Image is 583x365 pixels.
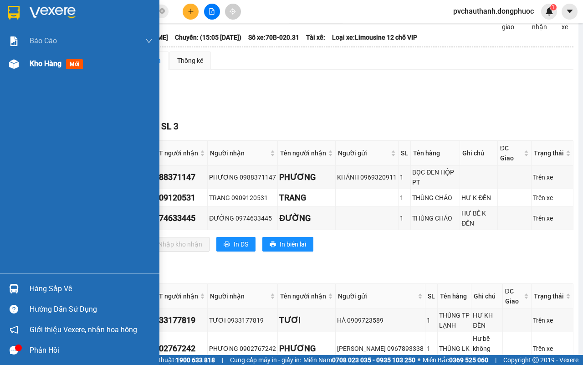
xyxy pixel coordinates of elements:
div: Thống kê [177,56,203,66]
span: ⚪️ [418,358,420,362]
div: [PERSON_NAME] 0967893338 [337,344,424,354]
div: ĐƯỜNG [279,212,334,225]
div: 1 [427,315,436,325]
span: 10:26:25 [DATE] [20,66,56,72]
strong: 0708 023 035 - 0935 103 250 [332,356,415,364]
div: Hư bể không đền [473,334,501,364]
span: In biên lai [280,239,306,249]
div: 0909120531 [150,191,206,204]
td: TRANG [278,189,336,207]
span: Trạng thái [534,291,564,301]
th: Tên hàng [438,284,471,309]
div: TRANG [279,191,334,204]
th: SL [425,284,438,309]
strong: 0369 525 060 [449,356,488,364]
div: 0933177819 [150,314,206,327]
img: solution-icon [9,36,19,46]
span: close-circle [159,8,165,14]
div: Trên xe [533,193,572,203]
div: PHƯƠNG 0902767242 [209,344,276,354]
span: caret-down [566,7,574,15]
button: printerIn biên lai [262,237,313,252]
span: In ngày: [3,66,56,72]
td: 0909120531 [148,189,208,207]
span: message [10,346,18,355]
span: Miền Bắc [423,355,488,365]
span: Tên người nhận [280,291,326,301]
span: ----------------------------------------- [25,49,112,57]
span: SĐT người nhận [151,148,198,158]
div: TƯƠI 0933177819 [209,315,276,325]
span: VPCT1510250006 [46,58,96,65]
div: PHƯƠNG [279,342,334,355]
th: Ghi chú [460,141,497,166]
span: Miền Nam [303,355,415,365]
div: THÙNG CHÁO [412,213,458,223]
img: warehouse-icon [9,284,19,293]
div: Hàng sắp về [30,282,153,296]
div: Phản hồi [30,344,153,357]
div: PHƯƠNG 0988371147 [209,172,276,182]
div: HƯ K ĐỀN [461,193,496,203]
div: HƯ BỂ K ĐỀN [461,208,496,228]
button: aim [225,4,241,20]
div: Hướng dẫn sử dụng [30,303,153,316]
span: ĐC Giao [505,286,522,306]
strong: ĐỒNG PHƯỚC [72,5,125,13]
span: notification [10,325,18,334]
div: 1 [400,193,409,203]
img: logo [3,5,44,46]
div: 0988371147 [150,171,206,184]
span: Giới thiệu Vexere, nhận hoa hồng [30,324,137,335]
span: Tên người nhận [280,148,326,158]
span: [PERSON_NAME]: [3,59,95,64]
span: Số xe: 70B-020.31 [248,32,299,42]
span: 1 [552,4,555,10]
span: Báo cáo [30,35,57,46]
button: caret-down [562,4,578,20]
td: PHƯƠNG [278,166,336,189]
span: close-circle [159,7,165,16]
div: BỌC ĐEN HỘP PT [412,167,458,187]
span: Người nhận [210,291,268,301]
span: Hỗ trợ kỹ thuật: [131,355,215,365]
th: Tên hàng [411,141,460,166]
span: file-add [209,8,215,15]
img: warehouse-icon [9,59,19,69]
td: 0974633445 [148,207,208,230]
span: printer [270,241,276,248]
div: TƯƠI [279,314,334,327]
button: printerIn DS [216,237,256,252]
span: Người nhận [210,148,268,158]
span: aim [230,8,236,15]
th: SL [399,141,411,166]
span: down [145,37,153,45]
span: 01 Võ Văn Truyện, KP.1, Phường 2 [72,27,125,39]
img: logo-vxr [8,6,20,20]
div: 1 [400,172,409,182]
span: | [222,355,223,365]
div: KHÁNH 0969320911 [337,172,397,182]
button: file-add [204,4,220,20]
span: copyright [532,357,539,363]
img: icon-new-feature [545,7,553,15]
th: Ghi chú [471,284,502,309]
span: Bến xe [GEOGRAPHIC_DATA] [72,15,123,26]
div: TRANG 0909120531 [209,193,276,203]
span: mới [66,59,83,69]
span: Kho hàng [30,59,61,68]
td: TƯƠI [278,309,336,332]
span: | [495,355,496,365]
div: Trên xe [533,344,572,354]
span: Hotline: 19001152 [72,41,112,46]
div: HÀ 0909723589 [337,315,424,325]
span: Cung cấp máy in - giấy in: [230,355,301,365]
span: ĐC Giao [500,143,522,163]
div: 0974633445 [150,212,206,225]
div: PHƯƠNG [279,171,334,184]
div: Trên xe [533,315,572,325]
div: 0902767242 [150,342,206,355]
span: Trạng thái [534,148,564,158]
span: SĐT người nhận [151,291,198,301]
strong: 1900 633 818 [176,356,215,364]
